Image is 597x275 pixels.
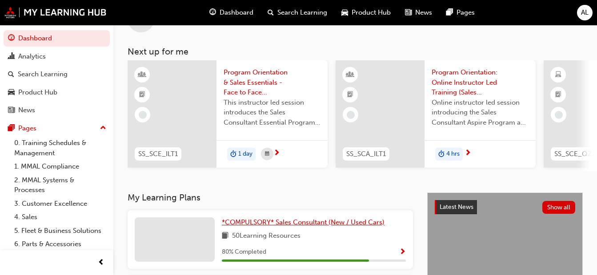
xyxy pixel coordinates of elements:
a: News [4,102,110,118]
span: pages-icon [446,7,453,18]
a: *COMPULSORY* Sales Consultant (New / Used Cars) [222,217,388,228]
span: Search Learning [277,8,327,18]
div: Analytics [18,51,46,62]
div: News [18,105,35,115]
span: Dashboard [220,8,253,18]
span: learningRecordVerb_NONE-icon [347,111,355,119]
span: next-icon [465,149,471,157]
button: Pages [4,120,110,137]
button: AL [577,5,593,20]
span: car-icon [8,89,15,97]
h3: My Learning Plans [128,192,413,203]
span: up-icon [100,122,106,134]
a: pages-iconPages [439,4,482,22]
span: 80 % Completed [222,247,266,257]
span: learningRecordVerb_NONE-icon [555,111,563,119]
span: News [415,8,432,18]
button: Show Progress [399,247,406,258]
a: car-iconProduct Hub [334,4,398,22]
span: chart-icon [8,53,15,61]
a: guage-iconDashboard [202,4,260,22]
span: learningResourceType_INSTRUCTOR_LED-icon [347,69,353,81]
span: news-icon [405,7,412,18]
span: Show Progress [399,248,406,256]
a: Analytics [4,48,110,65]
span: search-icon [268,7,274,18]
a: 4. Sales [11,210,110,224]
span: calendar-icon [265,149,269,160]
span: search-icon [8,71,14,79]
button: DashboardAnalyticsSearch LearningProduct HubNews [4,28,110,120]
span: 50 Learning Resources [232,231,301,242]
a: 0. Training Schedules & Management [11,136,110,160]
span: SS_SCE_QZ1 [554,149,595,159]
span: book-icon [222,231,228,242]
div: Product Hub [18,87,57,98]
a: Product Hub [4,84,110,101]
a: Latest NewsShow all [435,200,575,214]
a: 1. MMAL Compliance [11,160,110,173]
span: Product Hub [352,8,391,18]
span: guage-icon [209,7,216,18]
span: Program Orientation: Online Instructor Led Training (Sales Consultant Aspire Program) [432,67,529,98]
span: SS_SCA_ILT1 [346,149,386,159]
span: learningRecordVerb_NONE-icon [139,111,147,119]
span: guage-icon [8,35,15,43]
a: SS_SCA_ILT1Program Orientation: Online Instructor Led Training (Sales Consultant Aspire Program)O... [336,60,536,168]
span: booktick-icon [347,89,353,101]
button: Show all [542,201,576,214]
span: learningResourceType_ELEARNING-icon [555,69,561,81]
a: 5. Fleet & Business Solutions [11,224,110,238]
a: news-iconNews [398,4,439,22]
h3: Next up for me [113,47,597,57]
span: AL [581,8,589,18]
span: Program Orientation & Sales Essentials - Face to Face Instructor Led Training (Sales Consultant E... [224,67,321,98]
div: Search Learning [18,69,68,79]
span: This instructor led session introduces the Sales Consultant Essential Program and outlines what y... [224,98,321,128]
span: Online instructor led session introducing the Sales Consultant Aspire Program and outlining what ... [432,98,529,128]
span: prev-icon [98,257,104,268]
span: duration-icon [230,149,236,160]
div: Pages [18,123,36,134]
a: Dashboard [4,30,110,47]
a: 6. Parts & Accessories [11,237,110,251]
span: booktick-icon [139,89,145,101]
a: 3. Customer Excellence [11,197,110,211]
span: duration-icon [438,149,445,160]
a: Search Learning [4,66,110,82]
span: news-icon [8,106,15,114]
img: mmal [4,7,107,18]
span: SS_SCE_ILT1 [138,149,178,159]
span: booktick-icon [555,89,561,101]
span: *COMPULSORY* Sales Consultant (New / Used Cars) [222,218,385,226]
span: pages-icon [8,125,15,133]
span: Latest News [440,203,473,211]
span: next-icon [273,149,280,157]
a: SS_SCE_ILT1Program Orientation & Sales Essentials - Face to Face Instructor Led Training (Sales C... [128,60,328,168]
a: search-iconSearch Learning [260,4,334,22]
span: 1 day [238,149,252,159]
span: car-icon [341,7,348,18]
span: learningResourceType_INSTRUCTOR_LED-icon [139,69,145,81]
a: 2. MMAL Systems & Processes [11,173,110,197]
span: Pages [457,8,475,18]
span: 4 hrs [446,149,460,159]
